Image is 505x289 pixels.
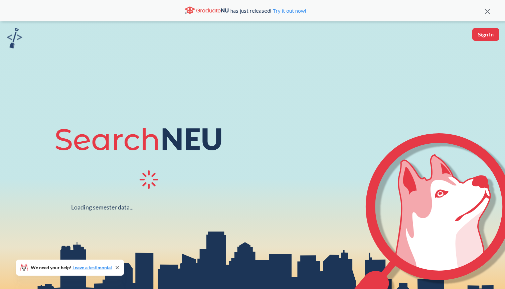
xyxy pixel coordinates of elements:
a: sandbox logo [7,28,22,50]
a: Leave a testimonial [72,265,112,270]
button: Sign In [472,28,499,41]
span: has just released! [230,7,306,14]
span: We need your help! [31,265,112,270]
a: Try it out now! [271,7,306,14]
img: sandbox logo [7,28,22,48]
div: Loading semester data... [71,203,134,211]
